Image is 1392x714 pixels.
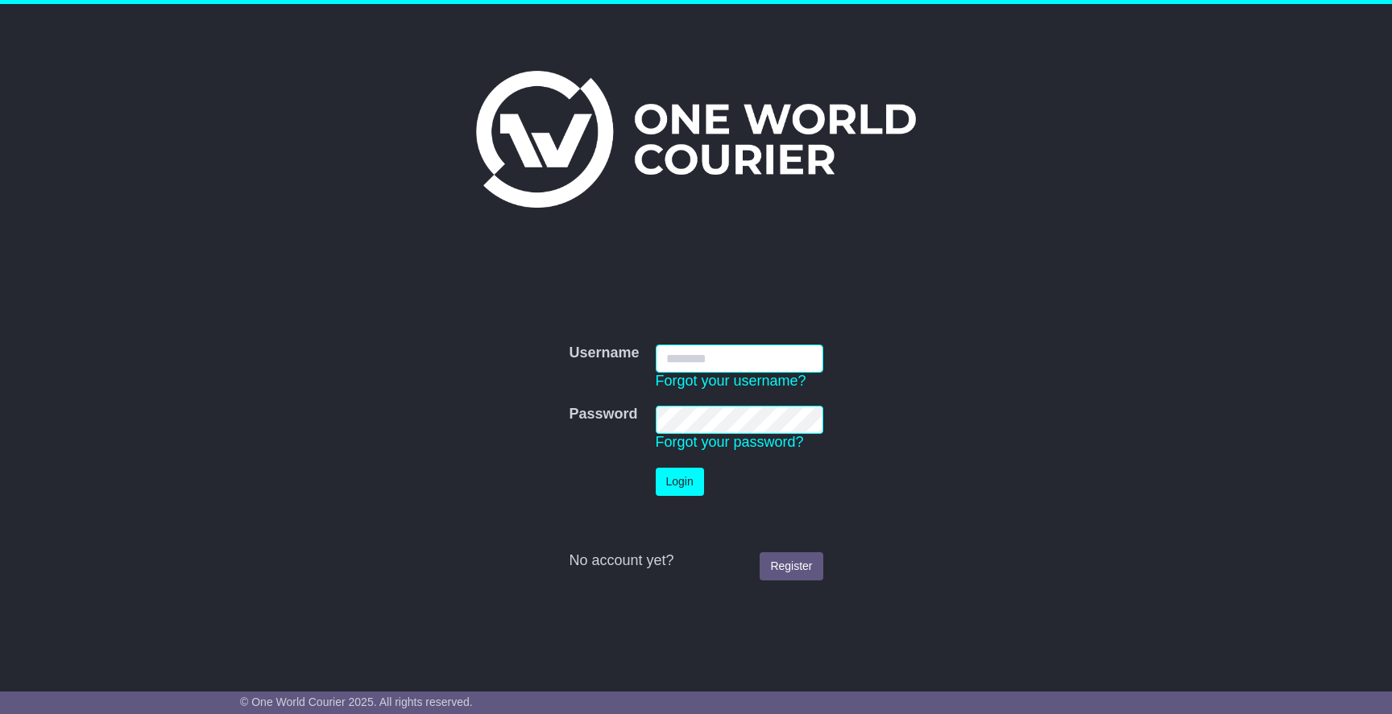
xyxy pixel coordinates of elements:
label: Password [569,406,637,423]
button: Login [656,468,704,496]
a: Register [760,552,822,580]
a: Forgot your username? [656,373,806,389]
img: One World [476,71,916,208]
div: No account yet? [569,552,822,570]
label: Username [569,345,639,362]
a: Forgot your password? [656,434,804,450]
span: © One World Courier 2025. All rights reserved. [240,695,473,708]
